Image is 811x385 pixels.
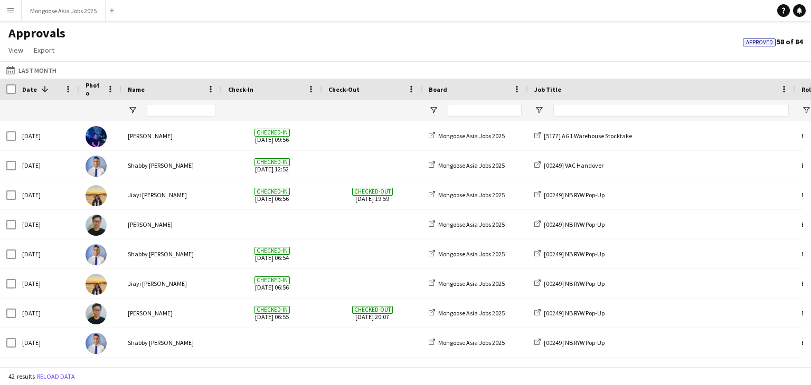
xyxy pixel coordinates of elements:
[743,37,803,46] span: 58 of 84
[254,129,290,137] span: Checked-in
[534,339,605,346] a: [00249] NB RYW Pop-Up
[352,188,393,196] span: Checked-out
[86,244,107,265] img: Shabby A. Malik
[254,247,290,255] span: Checked-in
[121,180,222,209] div: Jiayi [PERSON_NAME]
[429,132,505,140] a: Mongoose Asia Jobs 2025
[429,280,505,287] a: Mongoose Asia Jobs 2025
[534,191,605,199] a: [00249] NB RYW Pop-Up
[121,239,222,268] div: Shabby [PERSON_NAME]
[352,306,393,314] span: Checked-out
[429,191,505,199] a: Mongoose Asia Jobs 2025
[35,371,77,382] button: Reload data
[438,161,505,169] span: Mongoose Asia Jobs 2025
[438,191,505,199] span: Mongoose Asia Jobs 2025
[16,121,79,150] div: [DATE]
[16,299,79,328] div: [DATE]
[4,43,27,57] a: View
[121,328,222,357] div: Shabby [PERSON_NAME]
[22,85,37,93] span: Date
[30,43,59,57] a: Export
[328,85,360,93] span: Check-Out
[86,303,107,324] img: Ngar Hoon Ng
[228,151,316,180] span: [DATE] 12:52
[429,339,505,346] a: Mongoose Asia Jobs 2025
[534,220,605,228] a: [00249] NB RYW Pop-Up
[534,161,603,169] a: [00249] VAC Handover
[254,276,290,284] span: Checked-in
[228,121,316,150] span: [DATE] 09:56
[16,151,79,180] div: [DATE]
[228,299,316,328] span: [DATE] 06:55
[801,105,811,115] button: Open Filter Menu
[534,280,605,287] a: [00249] NB RYW Pop-Up
[4,64,59,76] button: Last Month
[22,1,106,21] button: Mongoose Asia Jobs 2025
[121,269,222,298] div: Jiayi [PERSON_NAME]
[544,220,605,228] span: [00249] NB RYW Pop-Up
[544,250,605,258] span: [00249] NB RYW Pop-Up
[429,161,505,169] a: Mongoose Asia Jobs 2025
[86,126,107,147] img: Yu Xue Tan
[254,188,290,196] span: Checked-in
[438,339,505,346] span: Mongoose Asia Jobs 2025
[746,39,773,46] span: Approved
[438,220,505,228] span: Mongoose Asia Jobs 2025
[86,156,107,177] img: Shabby A. Malik
[121,299,222,328] div: [PERSON_NAME]
[438,132,505,140] span: Mongoose Asia Jobs 2025
[228,180,316,209] span: [DATE] 06:56
[438,250,505,258] span: Mongoose Asia Jobs 2025
[254,158,290,166] span: Checked-in
[429,85,447,93] span: Board
[544,339,605,346] span: [00249] NB RYW Pop-Up
[544,280,605,287] span: [00249] NB RYW Pop-Up
[544,191,605,199] span: [00249] NB RYW Pop-Up
[228,85,253,93] span: Check-In
[128,105,137,115] button: Open Filter Menu
[544,309,605,317] span: [00249] NB RYW Pop-Up
[86,333,107,354] img: Shabby A. Malik
[534,105,544,115] button: Open Filter Menu
[429,105,438,115] button: Open Filter Menu
[228,269,316,298] span: [DATE] 06:56
[86,215,107,236] img: Ngar Hoon Ng
[16,210,79,239] div: [DATE]
[8,45,23,55] span: View
[16,328,79,357] div: [DATE]
[438,280,505,287] span: Mongoose Asia Jobs 2025
[86,81,102,97] span: Photo
[86,274,107,295] img: Jiayi Rachel Liew
[228,239,316,268] span: [DATE] 06:54
[121,121,222,150] div: [PERSON_NAME]
[429,250,505,258] a: Mongoose Asia Jobs 2025
[429,220,505,228] a: Mongoose Asia Jobs 2025
[429,309,505,317] a: Mongoose Asia Jobs 2025
[34,45,54,55] span: Export
[16,269,79,298] div: [DATE]
[328,180,416,209] span: [DATE] 19:59
[448,104,522,117] input: Board Filter Input
[128,85,145,93] span: Name
[534,132,632,140] a: [5177] AG1 Warehouse Stocktake
[534,250,605,258] a: [00249] NB RYW Pop-Up
[254,306,290,314] span: Checked-in
[534,309,605,317] a: [00249] NB RYW Pop-Up
[328,299,416,328] span: [DATE] 20:07
[544,132,632,140] span: [5177] AG1 Warehouse Stocktake
[86,185,107,206] img: Jiayi Rachel Liew
[121,210,222,239] div: [PERSON_NAME]
[438,309,505,317] span: Mongoose Asia Jobs 2025
[121,151,222,180] div: Shabby [PERSON_NAME]
[553,104,789,117] input: Job Title Filter Input
[16,180,79,209] div: [DATE]
[544,161,603,169] span: [00249] VAC Handover
[534,85,561,93] span: Job Title
[147,104,215,117] input: Name Filter Input
[16,239,79,268] div: [DATE]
